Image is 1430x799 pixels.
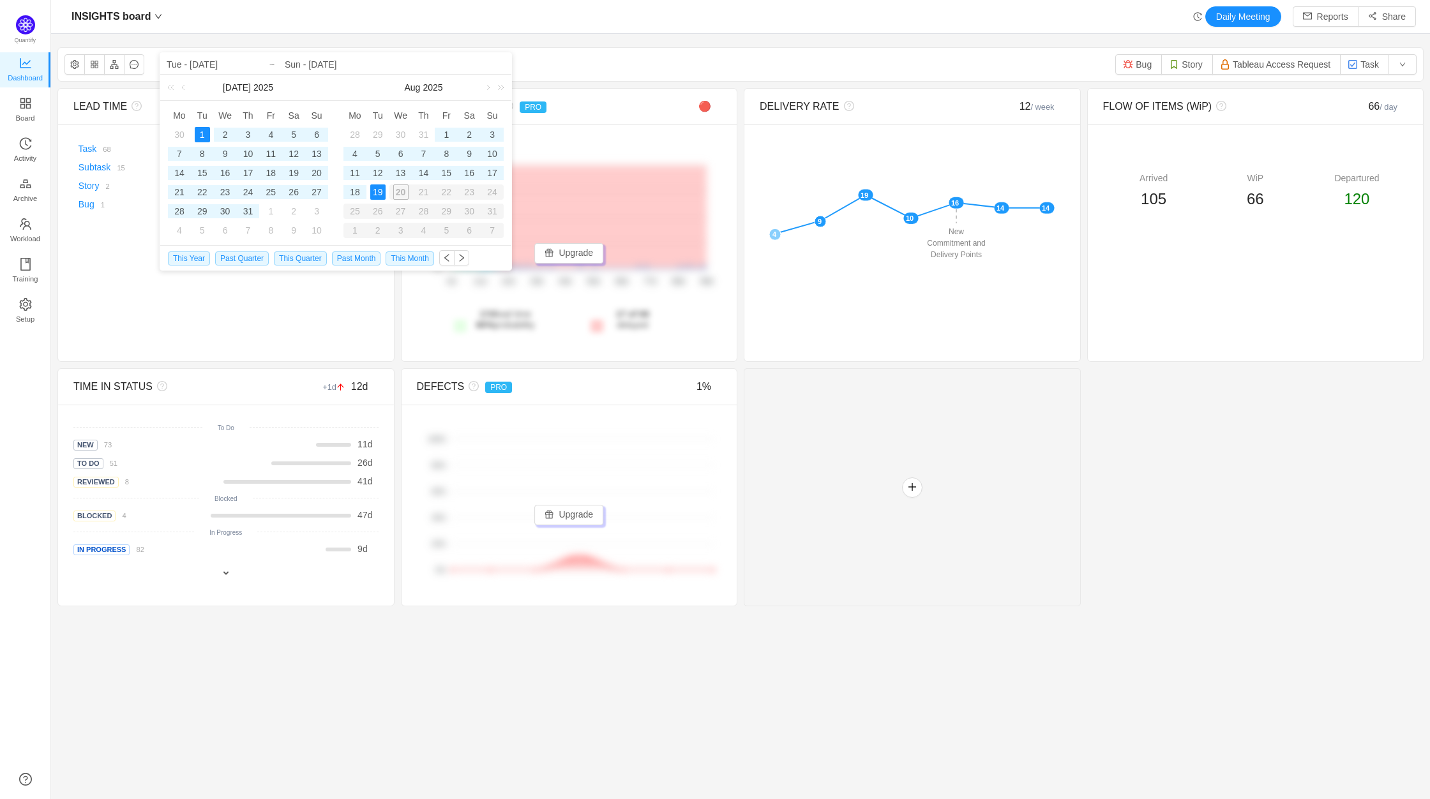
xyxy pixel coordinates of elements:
div: 8 [439,146,454,161]
td: July 31, 2025 [237,202,260,221]
div: 8 [195,146,210,161]
td: August 15, 2025 [435,163,458,183]
td: August 5, 2025 [191,221,214,240]
td: July 28, 2025 [168,202,191,221]
div: 27 [309,184,324,200]
div: 28 [412,204,435,219]
div: 20 [389,184,412,200]
div: 15 [195,165,210,181]
div: 12 [370,165,386,181]
a: Next year (Control + right) [490,75,507,100]
td: September 7, 2025 [481,221,504,240]
button: Daily Meeting [1205,6,1281,27]
div: 4 [263,127,278,142]
a: 51 [103,458,117,468]
td: August 3, 2025 [305,202,328,221]
div: 6 [458,223,481,238]
span: 12 [1020,101,1055,112]
div: PREDICTABILITY [417,99,645,114]
i: icon: line-chart [19,57,32,70]
div: 31 [481,204,504,219]
span: delayed [616,309,649,330]
div: 2 [462,127,477,142]
td: July 24, 2025 [237,183,260,202]
td: September 5, 2025 [435,221,458,240]
div: 10 [240,146,255,161]
div: 8 [263,223,278,238]
div: 30 [172,127,187,142]
div: 13 [309,146,324,161]
div: New Commitment and Delivery Points [924,223,989,263]
div: 26 [366,204,389,219]
div: 1 [439,127,454,142]
td: July 31, 2025 [412,125,435,144]
th: Sat [458,106,481,125]
div: 3 [240,127,255,142]
div: 23 [458,184,481,200]
th: Sun [481,106,504,125]
div: 22 [435,184,458,200]
a: 2025 [252,75,275,100]
div: 6 [309,127,324,142]
td: September 3, 2025 [389,221,412,240]
button: icon: setting [64,54,85,75]
i: icon: down [154,13,162,20]
th: Fri [259,106,282,125]
button: Tableau Access Request [1212,54,1341,75]
i: icon: history [19,137,32,150]
span: Activity [14,146,36,171]
div: 16 [462,165,477,181]
img: 10303 [1123,59,1133,70]
i: icon: question-circle [839,101,854,111]
th: Mon [343,106,366,125]
td: August 3, 2025 [481,125,504,144]
td: August 23, 2025 [458,183,481,202]
span: 🔴 [698,101,711,112]
i: icon: gold [19,177,32,190]
td: September 4, 2025 [412,221,435,240]
div: 19 [370,184,386,200]
td: July 16, 2025 [214,163,237,183]
td: August 28, 2025 [412,202,435,221]
div: 3 [309,204,324,219]
th: Thu [237,106,260,125]
small: 82 [136,546,144,553]
button: Story [1161,54,1213,75]
td: July 11, 2025 [259,144,282,163]
a: Next month (PageDown) [481,75,493,100]
td: August 2, 2025 [282,202,305,221]
td: August 1, 2025 [435,125,458,144]
button: icon: plus [902,477,922,498]
td: August 21, 2025 [412,183,435,202]
div: 6 [218,223,233,238]
div: 30 [218,204,233,219]
span: This Quarter [274,251,327,265]
div: 2 [366,223,389,238]
div: 11 [347,165,363,181]
div: 15 [439,165,454,181]
td: July 4, 2025 [259,125,282,144]
div: 11 [263,146,278,161]
span: Su [481,110,504,121]
i: icon: team [19,218,32,230]
td: July 19, 2025 [282,163,305,183]
td: August 22, 2025 [435,183,458,202]
div: 25 [263,184,278,200]
td: August 7, 2025 [412,144,435,163]
div: 18 [347,184,363,200]
div: 14 [172,165,187,181]
small: 51 [110,459,117,467]
a: Board [19,98,32,123]
td: September 2, 2025 [366,221,389,240]
button: icon: down [1389,54,1417,75]
td: July 7, 2025 [168,144,191,163]
div: 66 [1332,99,1408,114]
th: Sun [305,106,328,125]
div: 31 [240,204,255,219]
div: 5 [435,223,458,238]
th: Sat [282,106,305,125]
div: 29 [195,204,210,219]
td: July 3, 2025 [237,125,260,144]
td: August 11, 2025 [343,163,366,183]
td: September 6, 2025 [458,221,481,240]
